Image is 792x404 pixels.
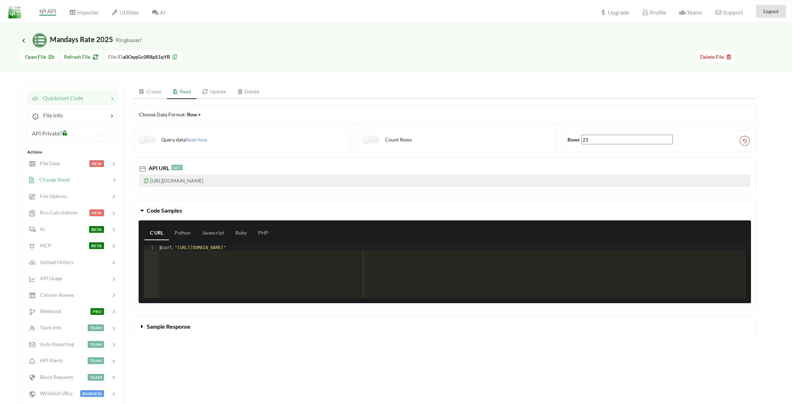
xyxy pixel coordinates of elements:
span: TEAM [88,341,104,348]
span: Utilities [112,9,139,16]
span: Mandays Rate 2025 [21,35,142,44]
span: MCP [36,242,51,248]
a: Read [167,85,197,99]
a: PHP [252,226,274,240]
span: Delete File [700,54,732,60]
span: Auto Reporting [36,341,74,347]
span: Team Info [36,324,62,330]
label: Count Rows [363,136,412,143]
small: 'Ringkasan' [115,36,142,43]
span: Refresh File [64,54,98,60]
img: LogoIcon.png [8,6,21,18]
span: File Data [36,160,60,166]
span: Change Sheet [35,177,70,183]
span: Quickstart Code [39,94,83,101]
span: Upload History [36,259,74,265]
span: BUSINESS [80,390,104,397]
span: Whitelist URLs [36,390,72,396]
div: 1 [144,245,158,251]
span: TEAM [88,374,104,381]
b: a0OqqGc0R8pS1qYR [123,54,170,60]
a: Ruby [230,226,252,240]
span: Importer [69,9,99,16]
div: Row [187,111,197,118]
span: AI [36,226,45,232]
span: API Usage [36,275,62,281]
span: Code Samples [147,207,182,214]
span: AI [152,9,165,16]
button: Code Samples [133,201,756,220]
span: Webhook [36,308,61,314]
span: Profile [642,9,666,16]
span: API Alerts [36,357,63,363]
span: Read how [186,137,207,143]
a: Update [197,85,232,99]
span: BETA [89,226,104,233]
img: /static/media/sheets.7a1b7961.svg [33,33,47,47]
span: NEW [89,209,104,216]
div: Actions [27,149,118,155]
a: Python [169,226,196,240]
span: File ID [108,54,123,60]
button: Sample Response [133,317,756,336]
a: C URL [144,226,169,240]
span: API URL [147,165,169,171]
span: File Options [36,193,67,199]
span: Support [715,10,743,15]
span: PRO [91,308,104,315]
span: GET [171,165,182,170]
span: TEAM [88,357,104,364]
span: Sample Response [147,323,191,330]
span: Choose Data Format: [139,111,202,117]
b: Rows [567,137,580,143]
p: [URL][DOMAIN_NAME] [139,174,751,187]
span: Upgrade [600,10,629,15]
span: API Private? [32,130,62,137]
a: Delete [232,85,265,99]
label: Query data [139,136,186,143]
button: Open File [21,51,58,62]
span: Column Names [36,292,74,298]
a: Javascript [196,226,230,240]
button: Refresh File [60,51,102,62]
span: Teams [679,9,702,16]
span: NEW [89,160,104,167]
a: Create [133,85,167,99]
button: Logout [756,5,786,18]
span: Run Calculations [36,209,77,215]
button: Delete File [697,51,735,62]
span: BETA [89,242,104,249]
span: Block Requests [36,374,73,380]
span: Open File [25,54,54,60]
span: File Info [39,112,63,119]
span: TEAM [88,324,104,331]
span: API [39,8,56,15]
